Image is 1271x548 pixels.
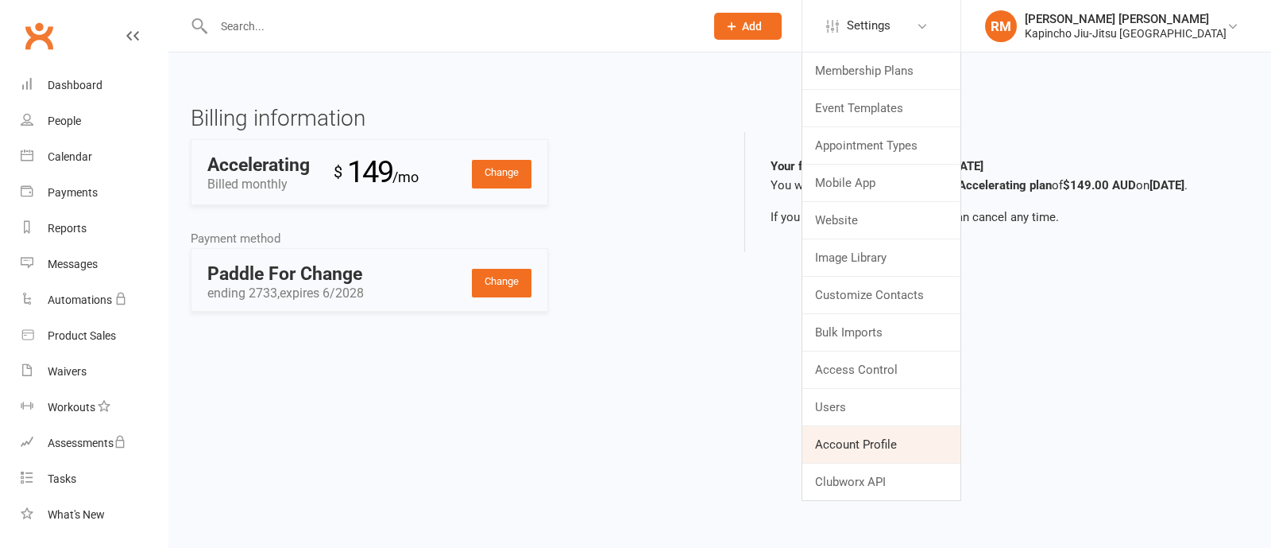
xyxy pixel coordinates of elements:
[21,390,168,426] a: Workouts
[802,314,960,351] a: Bulk Imports
[207,156,334,195] div: Billed monthly
[48,329,116,342] div: Product Sales
[19,16,59,56] a: Clubworx
[958,178,1052,192] b: Accelerating plan
[1149,178,1184,192] b: [DATE]
[48,186,98,199] div: Payments
[21,139,168,175] a: Calendar
[21,497,168,533] a: What's New
[21,318,168,354] a: Product Sales
[48,401,95,414] div: Workouts
[191,107,708,131] h3: Billing information
[209,15,693,37] input: Search...
[207,286,364,301] span: ending 2733,
[802,389,960,426] a: Users
[191,229,708,248] div: Payment method
[48,365,87,378] div: Waivers
[771,178,1188,192] span: You will be charged for the monthly of on .
[21,211,168,247] a: Reports
[280,286,364,301] span: expires 6/2028
[21,461,168,497] a: Tasks
[802,352,960,388] a: Access Control
[207,265,508,283] div: Paddle For Change
[48,293,112,306] div: Automations
[802,426,960,463] a: Account Profile
[714,13,782,40] button: Add
[21,175,168,211] a: Payments
[334,162,341,181] sup: $
[21,68,168,103] a: Dashboard
[48,222,87,235] div: Reports
[771,208,1223,227] p: If you ever change your mind, you can cancel any time.
[334,148,419,196] div: 149
[48,437,126,449] div: Assessments
[21,354,168,390] a: Waivers
[1025,26,1227,41] div: Kapincho Jiu-Jitsu [GEOGRAPHIC_DATA]
[802,165,960,201] a: Mobile App
[771,159,983,173] b: Your free trial is due to expire on [DATE]
[21,103,168,139] a: People
[1025,12,1227,26] div: [PERSON_NAME] [PERSON_NAME]
[1063,178,1136,192] b: $149.00 AUD
[21,426,168,461] a: Assessments
[802,239,960,276] a: Image Library
[472,269,531,297] a: Change
[802,277,960,313] a: Customize Contacts
[207,156,310,174] div: Accelerating
[21,282,168,318] a: Automations
[802,90,960,126] a: Event Templates
[48,79,102,91] div: Dashboard
[48,115,81,127] div: People
[802,202,960,239] a: Website
[48,258,98,270] div: Messages
[48,150,92,163] div: Calendar
[48,472,76,485] div: Tasks
[392,169,419,185] span: /mo
[742,20,762,33] span: Add
[48,508,105,521] div: What's New
[21,247,168,282] a: Messages
[802,52,960,89] a: Membership Plans
[802,127,960,164] a: Appointment Types
[985,10,1017,42] div: RM
[472,160,531,188] a: Change
[802,464,960,500] a: Clubworx API
[847,8,890,44] span: Settings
